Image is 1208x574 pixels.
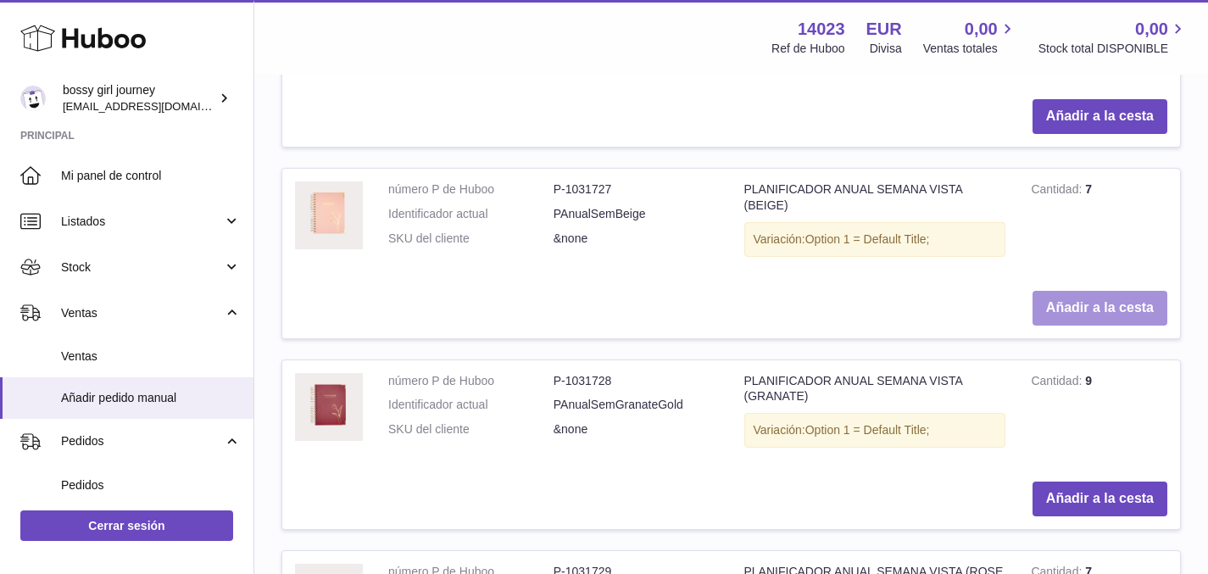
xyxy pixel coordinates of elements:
[295,181,363,249] img: PLANIFICADOR ANUAL SEMANA VISTA (BEIGE)
[20,510,233,541] a: Cerrar sesión
[27,27,41,41] img: logo_orange.svg
[1033,482,1167,516] button: Añadir a la cesta
[61,390,241,406] span: Añadir pedido manual
[27,44,41,58] img: website_grey.svg
[866,18,902,41] strong: EUR
[388,181,554,198] dt: número P de Huboo
[798,18,845,41] strong: 14023
[63,82,215,114] div: bossy girl journey
[965,18,998,41] span: 0,00
[63,99,249,113] span: [EMAIL_ADDRESS][DOMAIN_NAME]
[805,232,930,246] span: Option 1 = Default Title;
[554,397,719,413] dd: PAnualSemGranateGold
[388,206,554,222] dt: Identificador actual
[61,477,241,493] span: Pedidos
[181,98,194,112] img: tab_keywords_by_traffic_grey.svg
[61,259,223,276] span: Stock
[923,41,1017,57] span: Ventas totales
[1031,374,1085,392] strong: Cantidad
[388,373,554,389] dt: número P de Huboo
[923,18,1017,57] a: 0,00 Ventas totales
[771,41,844,57] div: Ref de Huboo
[388,397,554,413] dt: Identificador actual
[732,169,1019,278] td: PLANIFICADOR ANUAL SEMANA VISTA (BEIGE)
[1018,360,1180,470] td: 9
[744,413,1006,448] div: Variación:
[61,348,241,365] span: Ventas
[744,222,1006,257] div: Variación:
[554,373,719,389] dd: P-1031728
[1033,99,1167,134] button: Añadir a la cesta
[732,360,1019,470] td: PLANIFICADOR ANUAL SEMANA VISTA (GRANATE)
[199,100,270,111] div: Palabras clave
[554,421,719,437] dd: &none
[1135,18,1168,41] span: 0,00
[1038,18,1188,57] a: 0,00 Stock total DISPONIBLE
[1018,169,1180,278] td: 7
[554,181,719,198] dd: P-1031727
[61,433,223,449] span: Pedidos
[1031,182,1085,200] strong: Cantidad
[61,168,241,184] span: Mi panel de control
[44,44,190,58] div: Dominio: [DOMAIN_NAME]
[70,98,84,112] img: tab_domain_overview_orange.svg
[554,206,719,222] dd: PAnualSemBeige
[89,100,130,111] div: Dominio
[295,373,363,441] img: PLANIFICADOR ANUAL SEMANA VISTA (GRANATE)
[388,231,554,247] dt: SKU del cliente
[61,214,223,230] span: Listados
[805,423,930,437] span: Option 1 = Default Title;
[554,231,719,247] dd: &none
[47,27,83,41] div: v 4.0.25
[1038,41,1188,57] span: Stock total DISPONIBLE
[20,86,46,111] img: paoladearcodigital@gmail.com
[870,41,902,57] div: Divisa
[1033,291,1167,326] button: Añadir a la cesta
[388,421,554,437] dt: SKU del cliente
[61,305,223,321] span: Ventas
